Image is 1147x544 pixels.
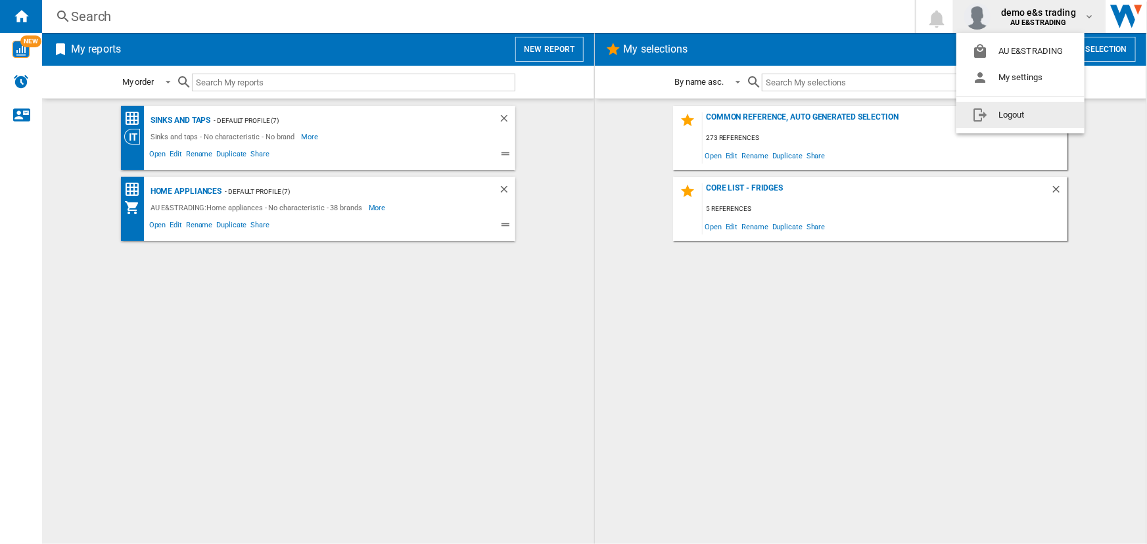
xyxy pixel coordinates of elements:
[956,38,1085,64] button: AU E&STRADING
[956,64,1085,91] button: My settings
[956,102,1085,128] button: Logout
